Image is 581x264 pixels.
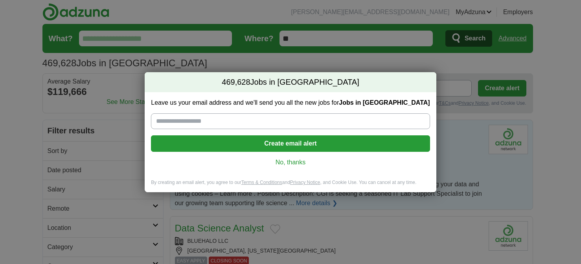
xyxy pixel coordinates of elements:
[157,158,423,167] a: No, thanks
[241,180,282,185] a: Terms & Conditions
[290,180,320,185] a: Privacy Notice
[339,99,430,106] strong: Jobs in [GEOGRAPHIC_DATA]
[145,179,436,192] div: By creating an email alert, you agree to our and , and Cookie Use. You can cancel at any time.
[145,72,436,93] h2: Jobs in [GEOGRAPHIC_DATA]
[222,77,250,88] span: 469,628
[151,135,430,152] button: Create email alert
[151,98,430,107] label: Leave us your email address and we'll send you all the new jobs for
